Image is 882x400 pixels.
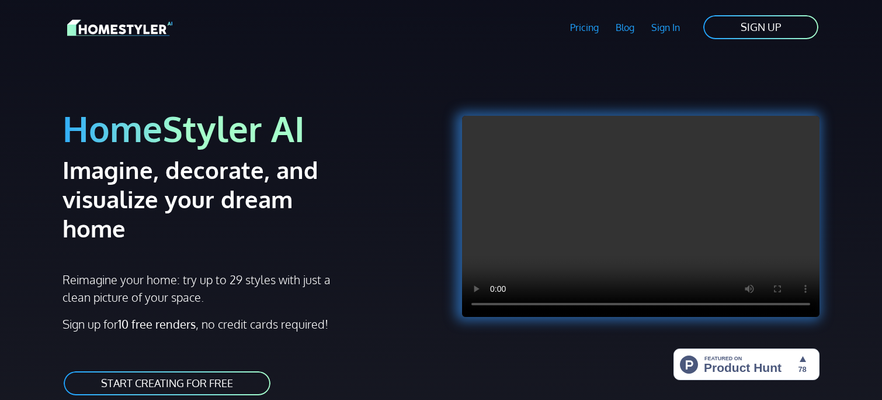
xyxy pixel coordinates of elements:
[643,14,688,41] a: Sign In
[562,14,607,41] a: Pricing
[62,271,341,306] p: Reimagine your home: try up to 29 styles with just a clean picture of your space.
[118,316,196,332] strong: 10 free renders
[62,370,272,396] a: START CREATING FOR FREE
[62,106,434,150] h1: HomeStyler AI
[62,315,434,333] p: Sign up for , no credit cards required!
[673,349,820,380] img: HomeStyler AI - Interior Design Made Easy: One Click to Your Dream Home | Product Hunt
[67,18,172,38] img: HomeStyler AI logo
[62,155,360,243] h2: Imagine, decorate, and visualize your dream home
[702,14,820,40] a: SIGN UP
[607,14,643,41] a: Blog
